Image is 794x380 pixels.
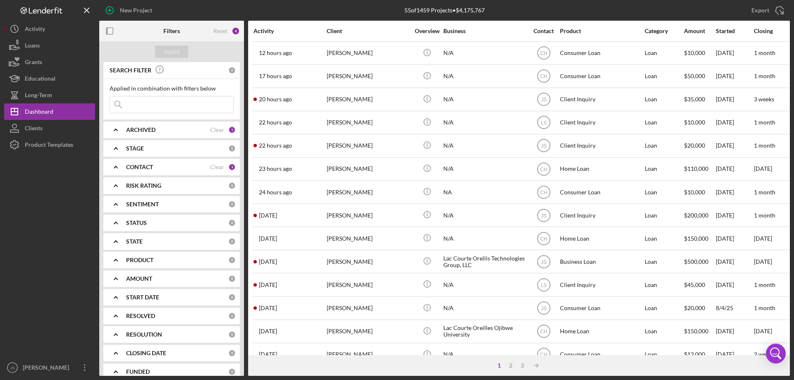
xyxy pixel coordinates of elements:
button: Educational [4,70,95,87]
div: Loan [645,135,683,157]
time: 1 month [754,212,775,219]
div: N/A [443,158,526,180]
time: 2025-08-11 12:25 [259,235,277,242]
div: Business [443,28,526,34]
time: 2025-08-12 15:58 [259,142,292,149]
button: Dashboard [4,103,95,120]
text: CH [540,166,547,172]
div: $20,000 [684,135,715,157]
time: 1 month [754,304,775,311]
div: Consumer Loan [560,42,643,64]
time: 1 month [754,142,775,149]
div: Loan [645,112,683,134]
div: [DATE] [716,88,753,110]
div: Loan [645,181,683,203]
div: N/A [443,135,526,157]
div: [DATE] [716,42,753,64]
div: Consumer Loan [560,297,643,319]
div: N/A [443,297,526,319]
div: Loan [645,204,683,226]
text: CH [540,74,547,79]
time: 1 month [754,49,775,56]
div: Contact [528,28,559,34]
div: Started [716,28,753,34]
text: CH [540,189,547,195]
time: 2025-08-07 19:44 [259,351,277,358]
time: 1 month [754,119,775,126]
div: $10,000 [684,181,715,203]
div: Home Loan [560,158,643,180]
div: [PERSON_NAME] [327,42,409,64]
div: N/A [443,274,526,296]
div: Client Inquiry [560,88,643,110]
a: Activity [4,21,95,37]
div: [PERSON_NAME] [327,320,409,342]
div: N/A [443,42,526,64]
div: Lac Courte Oreilles Ojibwe University [443,320,526,342]
div: 0 [228,275,236,282]
time: [DATE] [754,258,772,265]
div: 0 [228,368,236,375]
div: Loans [25,37,40,56]
div: $35,000 [684,88,715,110]
div: [PERSON_NAME] [327,112,409,134]
div: Client [327,28,409,34]
div: Client Inquiry [560,135,643,157]
time: 1 month [754,281,775,288]
div: 0 [228,182,236,189]
div: Dashboard [25,103,53,122]
text: CH [540,352,547,358]
div: [PERSON_NAME] [327,251,409,272]
div: [DATE] [716,158,753,180]
div: [DATE] [716,204,753,226]
text: JS [540,143,546,149]
div: Overview [411,28,442,34]
div: 0 [228,294,236,301]
div: Loan [645,320,683,342]
div: [PERSON_NAME] [327,88,409,110]
b: SENTIMENT [126,201,159,208]
div: Educational [25,70,55,89]
b: CLOSING DATE [126,350,166,356]
div: Consumer Loan [560,181,643,203]
a: Grants [4,54,95,70]
div: 0 [228,67,236,74]
div: Consumer Loan [560,65,643,87]
div: [PERSON_NAME] [327,135,409,157]
text: CH [540,236,547,241]
div: Clear [210,127,224,133]
div: 1 [493,362,505,369]
b: Filters [163,28,180,34]
div: $45,000 [684,274,715,296]
div: Product [560,28,643,34]
div: Clients [25,120,43,139]
div: Loan [645,251,683,272]
div: 0 [228,312,236,320]
div: Business Loan [560,251,643,272]
div: Loan [645,158,683,180]
div: 2 [505,362,517,369]
time: 3 weeks [754,96,774,103]
div: 8/4/25 [716,297,753,319]
div: 0 [228,145,236,152]
div: [PERSON_NAME] [327,204,409,226]
a: Product Templates [4,136,95,153]
div: 3 [517,362,528,369]
div: Reset [213,28,227,34]
div: N/A [443,204,526,226]
div: N/A [443,112,526,134]
b: RESOLVED [126,313,155,319]
div: N/A [443,65,526,87]
div: $150,000 [684,227,715,249]
button: JS[PERSON_NAME] [4,359,95,376]
button: Long-Term [4,87,95,103]
time: 1 month [754,189,775,196]
time: 2025-08-12 16:37 [259,119,292,126]
div: Loan [645,227,683,249]
div: Open Intercom Messenger [766,344,786,363]
div: $10,000 [684,112,715,134]
time: 2025-08-12 18:46 [259,96,292,103]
